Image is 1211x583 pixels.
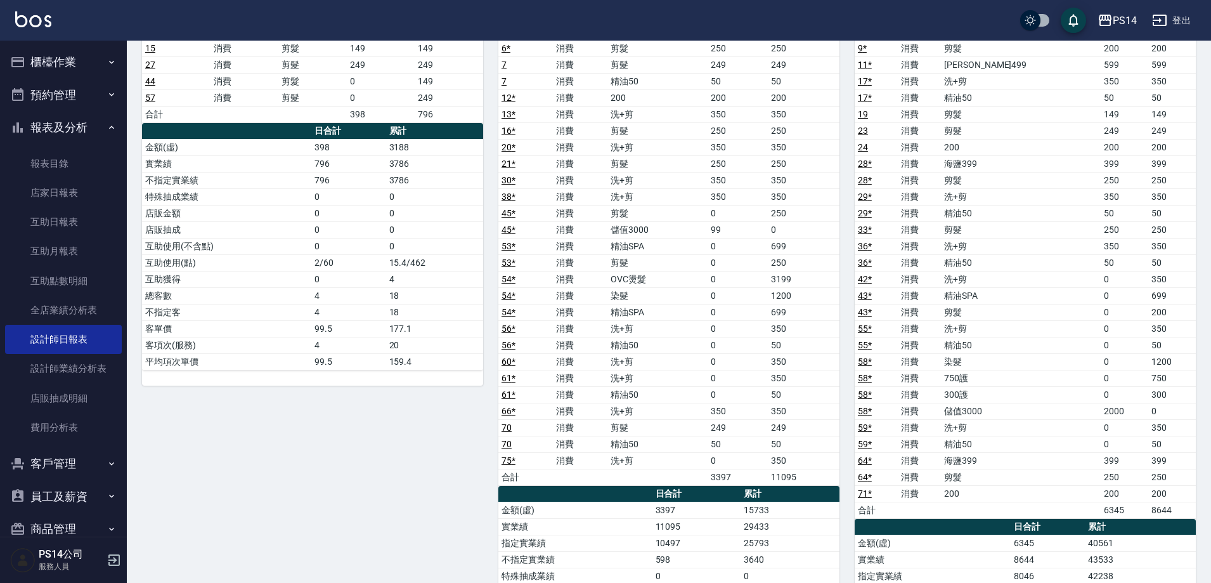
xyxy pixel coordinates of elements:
[768,304,839,320] td: 699
[768,139,839,155] td: 350
[1148,304,1196,320] td: 200
[553,155,607,172] td: 消費
[941,287,1101,304] td: 精油SPA
[5,325,122,354] a: 設計師日報表
[898,353,941,370] td: 消費
[941,419,1101,436] td: 洗+剪
[708,106,768,122] td: 350
[5,413,122,442] a: 費用分析表
[553,403,607,419] td: 消費
[941,73,1101,89] td: 洗+剪
[142,106,210,122] td: 合計
[1101,56,1148,73] td: 599
[5,111,122,144] button: 報表及分析
[502,423,512,433] a: 70
[142,238,311,254] td: 互助使用(不含點)
[898,221,941,238] td: 消費
[768,172,839,188] td: 350
[607,287,708,304] td: 染髮
[708,73,768,89] td: 50
[278,56,347,73] td: 剪髮
[553,89,607,106] td: 消費
[607,403,708,419] td: 洗+剪
[142,123,483,370] table: a dense table
[941,337,1101,353] td: 精油50
[15,11,51,27] img: Logo
[607,139,708,155] td: 洗+剪
[1101,337,1148,353] td: 0
[607,386,708,403] td: 精油50
[941,205,1101,221] td: 精油50
[768,122,839,139] td: 250
[941,386,1101,403] td: 300護
[941,304,1101,320] td: 剪髮
[708,139,768,155] td: 350
[768,106,839,122] td: 350
[278,89,347,106] td: 剪髮
[553,139,607,155] td: 消費
[1113,13,1137,29] div: PS14
[311,254,386,271] td: 2/60
[708,122,768,139] td: 250
[553,287,607,304] td: 消費
[607,172,708,188] td: 洗+剪
[768,386,839,403] td: 50
[553,304,607,320] td: 消費
[1148,139,1196,155] td: 200
[311,238,386,254] td: 0
[898,106,941,122] td: 消費
[941,56,1101,73] td: [PERSON_NAME]499
[415,106,483,122] td: 796
[311,205,386,221] td: 0
[5,384,122,413] a: 店販抽成明細
[607,205,708,221] td: 剪髮
[607,56,708,73] td: 剪髮
[941,188,1101,205] td: 洗+剪
[708,419,768,436] td: 249
[347,40,415,56] td: 149
[1148,254,1196,271] td: 50
[278,73,347,89] td: 剪髮
[386,320,483,337] td: 177.1
[386,139,483,155] td: 3188
[142,320,311,337] td: 客單價
[898,287,941,304] td: 消費
[145,60,155,70] a: 27
[311,271,386,287] td: 0
[347,56,415,73] td: 249
[708,304,768,320] td: 0
[386,238,483,254] td: 0
[386,123,483,140] th: 累計
[553,337,607,353] td: 消費
[1147,9,1196,32] button: 登出
[858,109,868,119] a: 19
[708,188,768,205] td: 350
[553,56,607,73] td: 消費
[708,40,768,56] td: 250
[1101,287,1148,304] td: 0
[768,40,839,56] td: 250
[1101,304,1148,320] td: 0
[607,221,708,238] td: 儲值3000
[607,188,708,205] td: 洗+剪
[142,221,311,238] td: 店販抽成
[1148,188,1196,205] td: 350
[1148,40,1196,56] td: 200
[1148,172,1196,188] td: 250
[1101,139,1148,155] td: 200
[607,436,708,452] td: 精油50
[5,46,122,79] button: 櫃檯作業
[708,320,768,337] td: 0
[502,76,507,86] a: 7
[142,139,311,155] td: 金額(虛)
[1148,238,1196,254] td: 350
[898,73,941,89] td: 消費
[708,353,768,370] td: 0
[5,354,122,383] a: 設計師業績分析表
[898,304,941,320] td: 消費
[768,436,839,452] td: 50
[1148,56,1196,73] td: 599
[941,89,1101,106] td: 精油50
[1148,73,1196,89] td: 350
[386,254,483,271] td: 15.4/462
